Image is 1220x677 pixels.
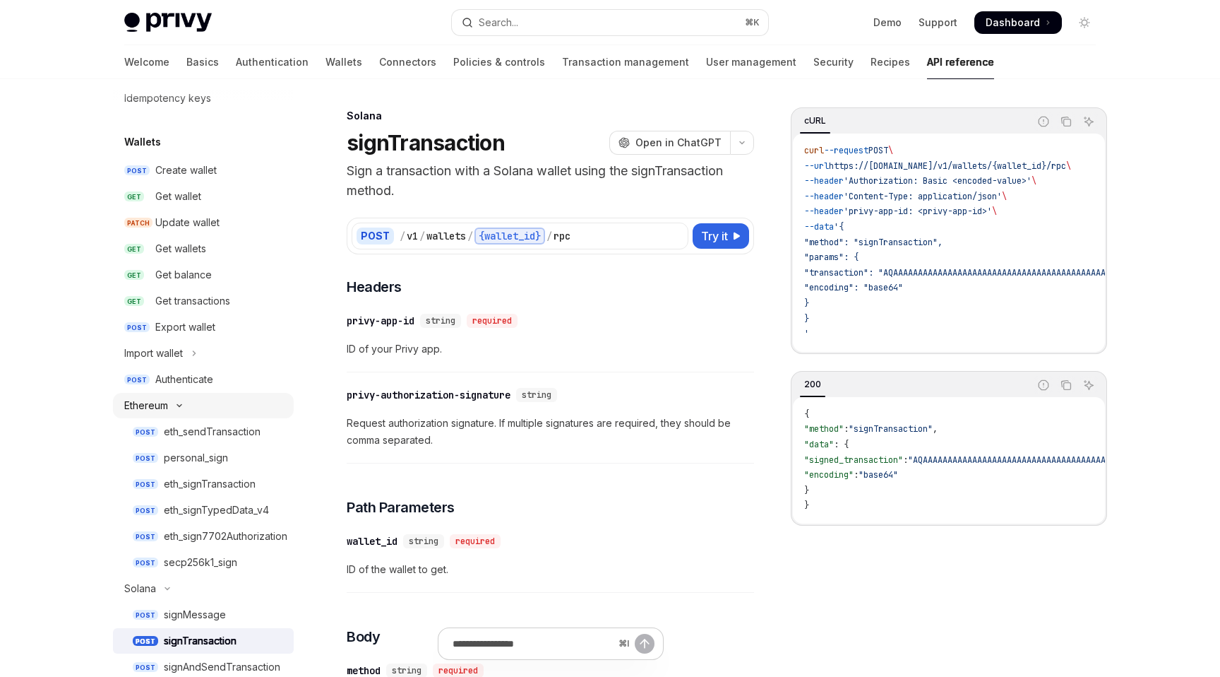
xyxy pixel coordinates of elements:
a: PATCHUpdate wallet [113,210,294,235]
span: Headers [347,277,402,297]
span: ' [804,328,809,339]
span: POST [133,610,158,620]
div: Search... [479,14,518,31]
span: POST [133,662,158,673]
div: eth_signTransaction [164,476,256,493]
div: Get wallet [155,188,201,205]
div: / [546,229,552,243]
div: Solana [347,109,754,123]
a: Wallets [325,45,362,79]
a: API reference [927,45,994,79]
span: 'Content-Type: application/json' [844,191,1002,202]
div: / [467,229,473,243]
span: : [854,469,859,481]
a: Demo [873,16,902,30]
span: "encoding" [804,469,854,481]
div: Get transactions [155,293,230,310]
span: '{ [834,221,844,232]
button: Open search [452,10,768,35]
a: GETGet wallets [113,236,294,261]
span: --header [804,206,844,217]
a: POSTCreate wallet [113,158,294,183]
div: 200 [800,376,825,393]
span: POST [124,375,150,385]
a: Policies & controls [453,45,545,79]
span: "encoding": "base64" [804,282,903,293]
span: POST [124,322,150,333]
div: Export wallet [155,319,215,336]
div: signMessage [164,606,226,623]
button: Try it [693,223,749,249]
span: POST [133,531,158,542]
div: v1 [407,229,418,243]
button: Open in ChatGPT [609,131,730,155]
a: Support [919,16,957,30]
span: } [804,500,809,511]
span: : [844,423,849,435]
a: POSTeth_signTransaction [113,471,294,497]
div: Create wallet [155,162,217,179]
a: GETGet wallet [113,184,294,209]
a: Connectors [379,45,436,79]
a: Dashboard [974,11,1062,34]
div: rpc [554,229,570,243]
span: --header [804,191,844,202]
span: --request [824,145,868,156]
span: --header [804,175,844,187]
span: \ [1031,175,1036,187]
div: Import wallet [124,345,183,362]
div: Ethereum [124,397,168,414]
div: {wallet_id} [474,228,545,245]
span: POST [133,453,158,464]
span: --url [804,160,829,172]
span: string [426,315,455,326]
a: POSTsignMessage [113,602,294,628]
span: "signed_transaction" [804,454,903,466]
span: "data" [804,439,834,450]
div: required [450,534,501,548]
input: Ask a question... [453,628,613,659]
a: POSTAuthenticate [113,367,294,392]
a: POSTsecp256k1_sign [113,550,294,575]
div: eth_sign7702Authorization [164,528,287,545]
div: secp256k1_sign [164,554,237,571]
div: eth_sendTransaction [164,423,261,440]
div: Update wallet [155,214,220,231]
a: POSTeth_sign7702Authorization [113,524,294,549]
div: wallets [426,229,466,243]
span: } [804,485,809,496]
span: "method" [804,423,844,435]
span: \ [992,206,997,217]
div: wallet_id [347,534,397,548]
a: Welcome [124,45,169,79]
button: Copy the contents from the code block [1057,112,1075,131]
span: POST [133,427,158,437]
span: POST [133,479,158,490]
a: Transaction management [562,45,689,79]
div: / [400,229,405,243]
span: : [903,454,908,466]
span: \ [888,145,893,156]
button: Report incorrect code [1034,376,1053,394]
span: "base64" [859,469,898,481]
div: POST [357,228,394,245]
div: Get balance [155,266,212,283]
span: : { [834,439,849,450]
span: { [804,408,809,420]
a: POSTeth_signTypedData_v4 [113,498,294,523]
span: "signTransaction" [849,423,933,435]
span: Request authorization signature. If multiple signatures are required, they should be comma separa... [347,415,754,449]
span: , [933,423,938,435]
span: ⌘ K [745,17,760,28]
button: Toggle Solana section [113,576,294,601]
span: 'Authorization: Basic <encoded-value>' [844,175,1031,187]
span: https://[DOMAIN_NAME]/v1/wallets/{wallet_id}/rpc [829,160,1066,172]
span: POST [133,505,158,516]
span: } [804,298,809,309]
div: signAndSendTransaction [164,659,280,676]
span: Dashboard [986,16,1040,30]
h5: Wallets [124,134,161,151]
span: Try it [701,228,728,245]
img: light logo [124,13,212,33]
div: Solana [124,580,156,597]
